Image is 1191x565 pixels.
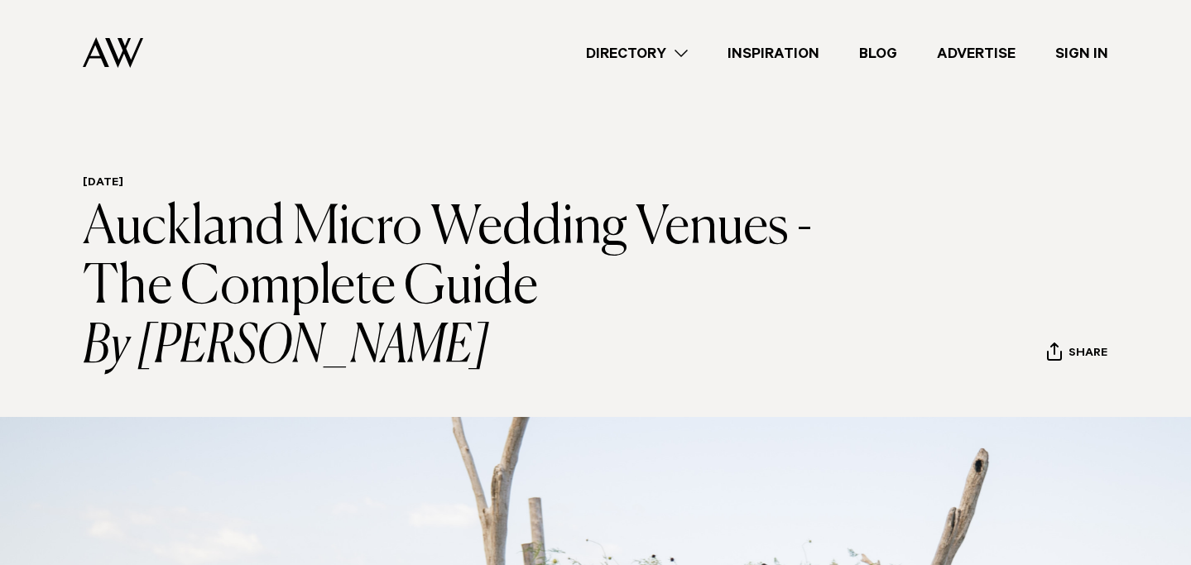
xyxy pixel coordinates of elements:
[839,42,917,65] a: Blog
[566,42,708,65] a: Directory
[1069,347,1107,362] span: Share
[1046,342,1108,366] button: Share
[83,318,848,377] i: By [PERSON_NAME]
[83,176,848,192] h6: [DATE]
[83,199,848,377] h1: Auckland Micro Wedding Venues - The Complete Guide
[83,37,143,68] img: Auckland Weddings Logo
[917,42,1035,65] a: Advertise
[1035,42,1128,65] a: Sign In
[708,42,839,65] a: Inspiration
